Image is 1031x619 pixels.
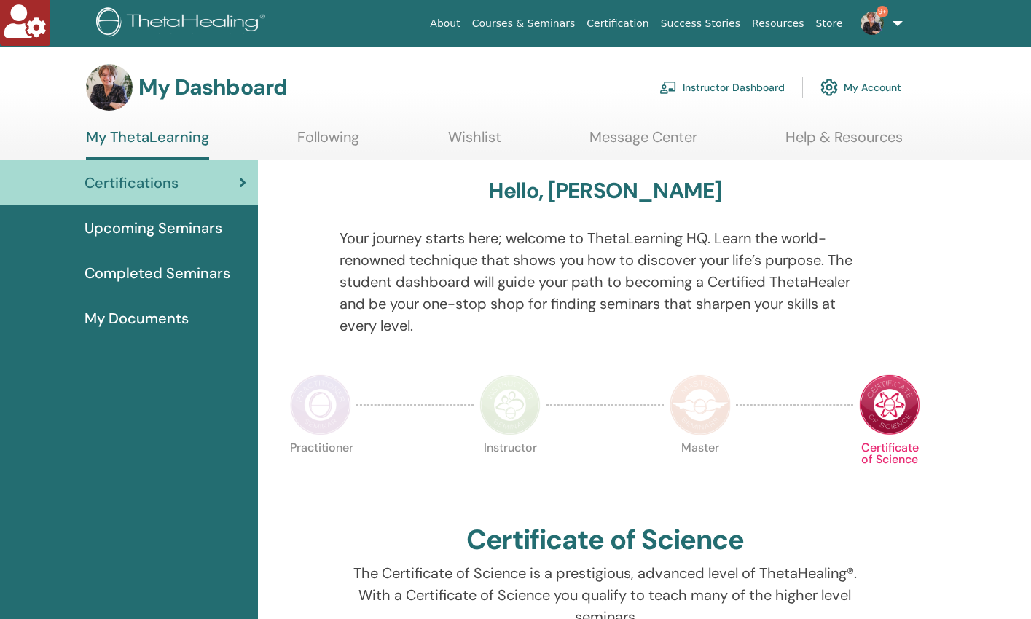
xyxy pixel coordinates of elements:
[820,71,901,103] a: My Account
[655,10,746,37] a: Success Stories
[86,64,133,111] img: default.jpg
[859,374,920,435] img: Certificate of Science
[85,307,189,329] span: My Documents
[479,374,541,435] img: Instructor
[659,71,785,103] a: Instructor Dashboard
[340,227,871,336] p: Your journey starts here; welcome to ThetaLearning HQ. Learn the world-renowned technique that sh...
[488,178,721,204] h3: Hello, [PERSON_NAME]
[746,10,810,37] a: Resources
[96,7,270,40] img: logo.png
[877,6,888,17] span: 9+
[670,442,731,503] p: Master
[466,10,581,37] a: Courses & Seminars
[589,128,697,157] a: Message Center
[466,524,745,557] h2: Certificate of Science
[424,10,466,37] a: About
[859,442,920,503] p: Certificate of Science
[479,442,541,503] p: Instructor
[138,74,287,100] h3: My Dashboard
[85,217,222,239] span: Upcoming Seminars
[297,128,359,157] a: Following
[659,81,677,94] img: chalkboard-teacher.svg
[85,172,179,194] span: Certifications
[290,374,351,435] img: Practitioner
[86,128,209,160] a: My ThetaLearning
[448,128,501,157] a: Wishlist
[785,128,903,157] a: Help & Resources
[581,10,654,37] a: Certification
[85,262,230,284] span: Completed Seminars
[670,374,731,435] img: Master
[820,75,838,100] img: cog.svg
[861,12,884,35] img: default.jpg
[810,10,849,37] a: Store
[290,442,351,503] p: Practitioner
